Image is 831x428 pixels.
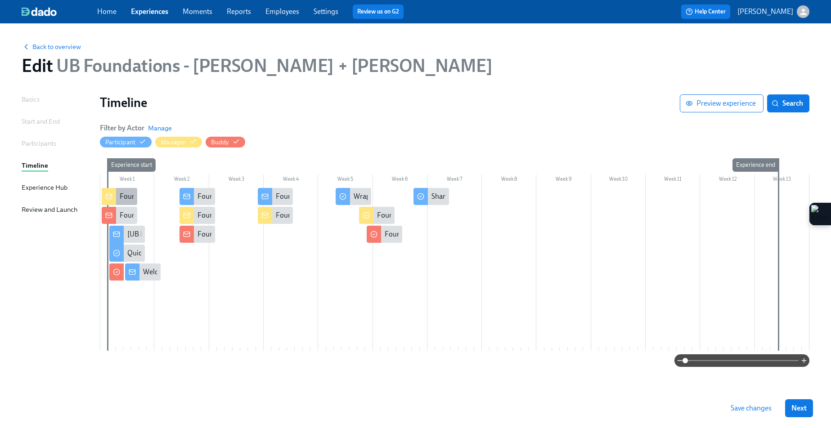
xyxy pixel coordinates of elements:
div: Foundations Week 5 – Wrap-Up + Capstone for [New Hire Name] [377,210,576,220]
button: Search [767,94,809,112]
div: Foundations - Quick Buddy Check-In – Week 2 [198,229,337,239]
div: Foundations - Halfway Check [258,207,293,224]
button: Manager [155,137,202,147]
span: Next [791,404,807,413]
div: Foundations - Quick Buddy Check-In – Week 2 [180,226,215,243]
div: Week 5 [318,174,373,186]
span: Help Center [686,7,726,16]
div: Foundations - Week 2 Check-In – How’s It Going? [198,192,346,201]
div: Welcome to Foundations – What to Expect! [143,267,274,277]
div: Foundations Week 5 – Final Check-In [367,226,402,243]
div: Foundations - You’ve Been Selected as a New Hire [PERSON_NAME]! [120,210,330,220]
div: Welcome to Foundations – What to Expect! [125,263,161,281]
h6: Filter by Actor [100,123,144,133]
div: Quick Survey – Help Us Make Foundations Better! [127,248,278,258]
div: Foundations - Week 2 – Onboarding Check-In for [New Hire Name] [198,210,402,220]
div: Foundations - Half Way Check in [258,188,293,205]
button: Manage [148,124,172,133]
a: Experiences [131,7,168,16]
div: [UB Foundations - [PERSON_NAME] + LATAM] A new experience starts [DATE]! [127,229,371,239]
div: Foundations - Get Ready to Welcome Your New Hire – Action Required [102,188,137,205]
div: [UB Foundations - [PERSON_NAME] + LATAM] A new experience starts [DATE]! [109,226,145,243]
div: Foundations Week 5 – Final Check-In [385,229,498,239]
div: Hide Buddy [211,138,229,147]
div: Experience end [732,158,779,172]
div: Quick Survey – Help Us Make Foundations Better! [109,245,145,262]
a: Review us on G2 [357,7,399,16]
div: Foundations - Week 2 Check-In – How’s It Going? [180,188,215,205]
div: Start and End [22,116,60,126]
div: Experience start [108,158,156,172]
div: Week 7 [427,174,482,186]
div: Week 6 [373,174,427,186]
div: Week 4 [264,174,318,186]
h1: Edit [22,55,493,76]
div: Week 13 [755,174,809,186]
div: Foundations - Half Way Check in [276,192,374,201]
img: dado [22,7,57,16]
img: Extension Icon [811,205,829,223]
button: Buddy [206,137,245,147]
div: Experience Hub [22,183,67,192]
span: Preview experience [687,99,756,108]
div: Foundations - Halfway Check [276,210,365,220]
button: Review us on G2 [353,4,404,19]
button: Next [785,399,813,417]
button: Back to overview [22,42,81,51]
div: Foundations - Week 2 – Onboarding Check-In for [New Hire Name] [180,207,215,224]
div: Foundations Week 5 – Wrap-Up + Capstone for [New Hire Name] [359,207,395,224]
a: Settings [314,7,338,16]
a: dado [22,7,97,16]
div: Week 10 [591,174,646,186]
div: Week 9 [536,174,591,186]
span: Save changes [731,404,772,413]
div: Week 1 [100,174,154,186]
div: Wrapping Up Foundations – Final Week Check-In [354,192,503,201]
button: Help Center [681,4,730,19]
a: Reports [227,7,251,16]
div: Week 2 [154,174,209,186]
div: Week 11 [646,174,700,186]
a: Home [97,7,117,16]
div: Wrapping Up Foundations – Final Week Check-In [336,188,371,205]
p: [PERSON_NAME] [737,7,793,17]
h1: Timeline [100,94,680,111]
button: [PERSON_NAME] [737,5,809,18]
span: Search [773,99,803,108]
div: Share Your Feedback on Foundations [431,192,546,201]
div: Share Your Feedback on Foundations [413,188,449,205]
div: Review and Launch [22,205,77,214]
a: Employees [265,7,299,16]
div: Foundations - You’ve Been Selected as a New Hire [PERSON_NAME]! [102,207,137,224]
button: Preview experience [680,94,764,112]
div: Week 8 [482,174,536,186]
button: Participant [100,137,152,147]
div: Participant [105,138,135,147]
div: Basics [22,94,40,104]
div: Hide Manager [161,138,185,147]
button: Save changes [724,399,778,417]
a: Moments [183,7,212,16]
div: Foundations - Get Ready to Welcome Your New Hire – Action Required [120,192,334,201]
span: UB Foundations - [PERSON_NAME] + [PERSON_NAME] [53,55,492,76]
div: Week 3 [209,174,264,186]
div: Participants [22,138,56,148]
div: Week 12 [700,174,755,186]
div: Timeline [22,160,48,170]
